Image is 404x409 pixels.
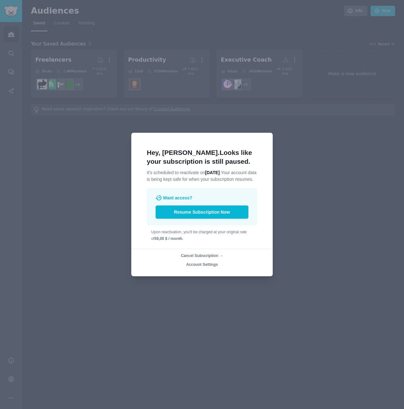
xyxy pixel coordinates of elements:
[147,148,257,166] h1: Hey, [PERSON_NAME].
[151,230,247,241] span: Upon reactivation, you'll be charged at your original rate of .
[154,236,182,241] b: 59,00 $ / month
[186,262,218,267] span: Account Settings
[163,195,193,200] span: Want access?
[205,170,220,175] span: [DATE]
[147,170,221,175] span: It's scheduled to reactivate on .
[156,205,248,219] button: Resume Subscription Now
[147,169,257,183] p: Your account data is being kept safe for when your subscription resumes.
[181,253,223,258] span: Cancel Subscription →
